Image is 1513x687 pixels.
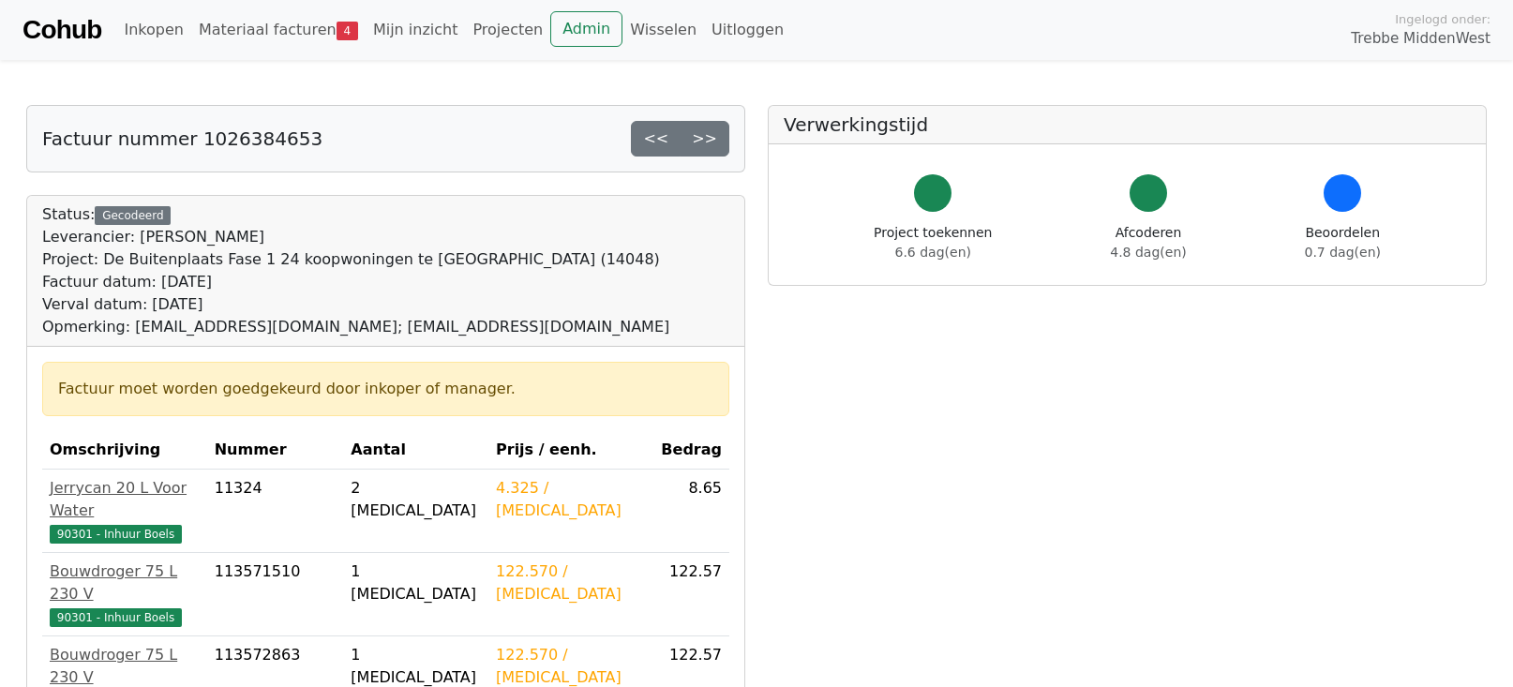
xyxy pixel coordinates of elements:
[42,293,669,316] div: Verval datum: [DATE]
[704,11,791,49] a: Uitloggen
[1305,245,1381,260] span: 0.7 dag(en)
[1110,245,1186,260] span: 4.8 dag(en)
[50,477,200,545] a: Jerrycan 20 L Voor Water90301 - Inhuur Boels
[50,608,182,627] span: 90301 - Inhuur Boels
[207,470,344,553] td: 11324
[50,560,200,605] div: Bouwdroger 75 L 230 V
[42,248,669,271] div: Project: De Buitenplaats Fase 1 24 koopwoningen te [GEOGRAPHIC_DATA] (14048)
[465,11,550,49] a: Projecten
[631,121,681,157] a: <<
[895,245,971,260] span: 6.6 dag(en)
[496,477,646,522] div: 4.325 / [MEDICAL_DATA]
[653,470,729,553] td: 8.65
[622,11,704,49] a: Wisselen
[550,11,622,47] a: Admin
[1351,28,1491,50] span: Trebbe MiddenWest
[42,226,669,248] div: Leverancier: [PERSON_NAME]
[680,121,729,157] a: >>
[337,22,358,40] span: 4
[95,206,171,225] div: Gecodeerd
[42,271,669,293] div: Factuur datum: [DATE]
[874,223,992,262] div: Project toekennen
[42,127,322,150] h5: Factuur nummer 1026384653
[42,431,207,470] th: Omschrijving
[191,11,366,49] a: Materiaal facturen4
[207,553,344,636] td: 113571510
[50,477,200,522] div: Jerrycan 20 L Voor Water
[22,7,101,52] a: Cohub
[653,431,729,470] th: Bedrag
[343,431,488,470] th: Aantal
[50,560,200,628] a: Bouwdroger 75 L 230 V90301 - Inhuur Boels
[58,378,713,400] div: Factuur moet worden goedgekeurd door inkoper of manager.
[207,431,344,470] th: Nummer
[1395,10,1491,28] span: Ingelogd onder:
[496,560,646,605] div: 122.570 / [MEDICAL_DATA]
[653,553,729,636] td: 122.57
[488,431,653,470] th: Prijs / eenh.
[351,560,481,605] div: 1 [MEDICAL_DATA]
[42,203,669,338] div: Status:
[351,477,481,522] div: 2 [MEDICAL_DATA]
[1305,223,1381,262] div: Beoordelen
[784,113,1471,136] h5: Verwerkingstijd
[116,11,190,49] a: Inkopen
[1110,223,1186,262] div: Afcoderen
[366,11,466,49] a: Mijn inzicht
[50,525,182,544] span: 90301 - Inhuur Boels
[42,316,669,338] div: Opmerking: [EMAIL_ADDRESS][DOMAIN_NAME]; [EMAIL_ADDRESS][DOMAIN_NAME]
